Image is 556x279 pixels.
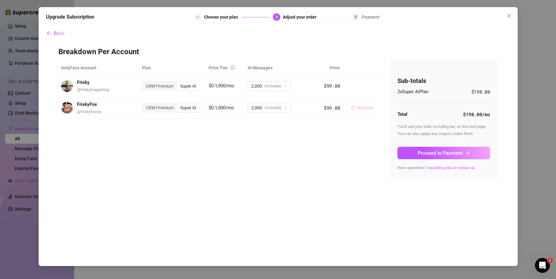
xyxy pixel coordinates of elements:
span: 2,000 [251,103,262,112]
span: 2,000 [251,81,262,91]
button: Proceed to Paymentarrow-right [397,147,490,159]
th: Price [310,61,342,75]
button: Remove [346,103,379,113]
th: OnlyFans Account [58,61,140,75]
span: delete [351,106,355,110]
span: 3 [354,15,357,19]
span: arrow-right [465,150,470,155]
span: Have questions? or [397,165,475,170]
div: CRM Premium [142,82,177,90]
strong: Frisky [77,80,90,85]
a: View Billing FAQ [427,166,452,170]
span: $99.00 [324,105,340,111]
h3: Breakdown Per Account [58,47,498,57]
span: Remove [358,105,374,110]
span: Proceed to Payment [418,150,463,156]
span: You'll see your total, including tax, on the next page. You can also apply any coupon codes there. [397,124,486,136]
strong: Total [397,111,407,117]
button: Back [46,27,65,40]
a: Contact Us [458,166,475,170]
button: Close [504,11,514,21]
span: @ friskyfoxgaming [77,87,109,92]
strong: FriskyFox [77,102,97,107]
span: 2 x Super AI Plan [397,88,428,96]
div: Super AI [177,82,200,90]
span: check [196,15,200,19]
iframe: Intercom live chat [535,258,550,273]
span: arrow-left [46,31,51,36]
th: AI Messages [245,61,310,75]
img: avatar.jpg [61,80,73,92]
div: Super AI [177,103,200,112]
span: @ friskyfoxvip [77,109,101,114]
span: $198.00 [471,88,490,96]
span: 2 [276,15,278,19]
h4: Sub-totals [397,76,490,85]
th: Plan [139,61,206,75]
div: Choose your plan [204,13,242,21]
div: Adjust your order [283,13,320,21]
span: (included) [265,81,281,91]
div: segmented control [142,103,200,113]
strong: $198.00 /mo [463,111,490,117]
div: Payment [362,13,380,21]
span: $0-1,000/mo [209,105,234,111]
div: segmented control [142,81,200,91]
span: Back [54,30,65,36]
h5: Upgrade Subscription [46,13,94,21]
span: Close [504,13,514,18]
div: CRM Premium [142,103,177,112]
span: info-circle [230,65,235,70]
span: $0-1,000/mo [209,83,234,89]
span: (included) [265,103,281,112]
span: $99.00 [324,83,340,89]
span: 1 [548,258,553,263]
span: close [507,13,511,18]
span: Price Tier [209,65,228,70]
img: avatar.jpg [61,102,73,114]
